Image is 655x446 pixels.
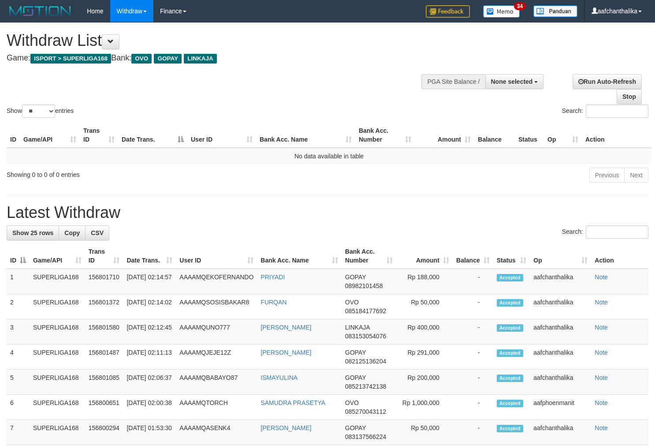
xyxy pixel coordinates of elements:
[530,269,591,294] td: aafchanthalika
[261,424,311,431] a: [PERSON_NAME]
[497,400,523,407] span: Accepted
[595,299,608,306] a: Note
[491,78,533,85] span: None selected
[187,123,256,148] th: User ID: activate to sort column ascending
[453,395,493,420] td: -
[453,269,493,294] td: -
[415,123,474,148] th: Amount: activate to sort column ascending
[342,244,396,269] th: Bank Acc. Number: activate to sort column ascending
[345,399,359,406] span: OVO
[345,282,383,289] span: Copy 08982101458 to clipboard
[7,269,30,294] td: 1
[595,324,608,331] a: Note
[91,229,104,236] span: CSV
[7,148,651,164] td: No data available in table
[131,54,152,64] span: OVO
[595,349,608,356] a: Note
[261,299,287,306] a: FURQAN
[591,244,648,269] th: Action
[345,324,370,331] span: LINKAJA
[582,123,651,148] th: Action
[7,319,30,345] td: 3
[7,420,30,445] td: 7
[497,274,523,281] span: Accepted
[176,420,257,445] td: AAAAMQASENK4
[595,399,608,406] a: Note
[595,374,608,381] a: Note
[396,345,453,370] td: Rp 291,000
[59,225,86,240] a: Copy
[7,244,30,269] th: ID: activate to sort column descending
[7,105,74,118] label: Show entries
[453,244,493,269] th: Balance: activate to sort column ascending
[176,294,257,319] td: AAAAMQSOSISBAKAR8
[485,74,544,89] button: None selected
[176,244,257,269] th: User ID: activate to sort column ascending
[515,123,544,148] th: Status
[530,395,591,420] td: aafphoenmanit
[345,383,386,390] span: Copy 085213742138 to clipboard
[421,74,485,89] div: PGA Site Balance /
[123,420,176,445] td: [DATE] 01:53:30
[396,420,453,445] td: Rp 50,000
[624,168,648,183] a: Next
[530,420,591,445] td: aafchanthalika
[396,395,453,420] td: Rp 1,000,000
[345,433,386,440] span: Copy 083137566224 to clipboard
[30,395,85,420] td: SUPERLIGA168
[118,123,187,148] th: Date Trans.: activate to sort column descending
[30,244,85,269] th: Game/API: activate to sort column ascending
[123,395,176,420] td: [DATE] 02:00:38
[20,123,80,148] th: Game/API: activate to sort column ascending
[22,105,55,118] select: Showentries
[573,74,642,89] a: Run Auto-Refresh
[345,299,359,306] span: OVO
[396,269,453,294] td: Rp 188,000
[595,274,608,281] a: Note
[123,345,176,370] td: [DATE] 02:11:13
[176,269,257,294] td: AAAAMQEKOFERNANDO
[30,319,85,345] td: SUPERLIGA168
[64,229,80,236] span: Copy
[345,424,366,431] span: GOPAY
[80,123,118,148] th: Trans ID: activate to sort column ascending
[30,345,85,370] td: SUPERLIGA168
[85,244,123,269] th: Trans ID: activate to sort column ascending
[30,420,85,445] td: SUPERLIGA168
[497,375,523,382] span: Accepted
[483,5,520,18] img: Button%20Memo.svg
[586,105,648,118] input: Search:
[355,123,415,148] th: Bank Acc. Number: activate to sort column ascending
[453,420,493,445] td: -
[497,299,523,307] span: Accepted
[7,123,20,148] th: ID
[85,294,123,319] td: 156801372
[530,244,591,269] th: Op: activate to sort column ascending
[85,319,123,345] td: 156801580
[7,395,30,420] td: 6
[426,5,470,18] img: Feedback.jpg
[345,358,386,365] span: Copy 082125136204 to clipboard
[562,105,648,118] label: Search:
[7,4,74,18] img: MOTION_logo.png
[123,319,176,345] td: [DATE] 02:12:45
[7,294,30,319] td: 2
[85,420,123,445] td: 156800294
[176,345,257,370] td: AAAAMQJEJE12Z
[544,123,582,148] th: Op: activate to sort column ascending
[345,349,366,356] span: GOPAY
[396,319,453,345] td: Rp 400,000
[474,123,515,148] th: Balance
[256,123,355,148] th: Bank Acc. Name: activate to sort column ascending
[30,269,85,294] td: SUPERLIGA168
[261,274,285,281] a: PRIYADI
[30,54,111,64] span: ISPORT > SUPERLIGA168
[176,319,257,345] td: AAAAMQUNO777
[345,408,386,415] span: Copy 085270043112 to clipboard
[261,374,298,381] a: ISMAYULINA
[123,244,176,269] th: Date Trans.: activate to sort column ascending
[497,324,523,332] span: Accepted
[453,294,493,319] td: -
[453,370,493,395] td: -
[345,333,386,340] span: Copy 083153054076 to clipboard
